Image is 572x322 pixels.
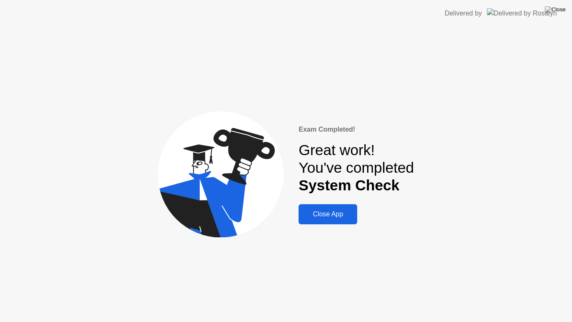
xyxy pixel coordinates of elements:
div: Close App [301,210,355,218]
div: Delivered by [445,8,482,18]
div: Exam Completed! [299,125,414,135]
button: Close App [299,204,357,224]
img: Delivered by Rosalyn [487,8,557,18]
b: System Check [299,177,399,193]
div: Great work! You've completed [299,141,414,195]
img: Close [545,6,566,13]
